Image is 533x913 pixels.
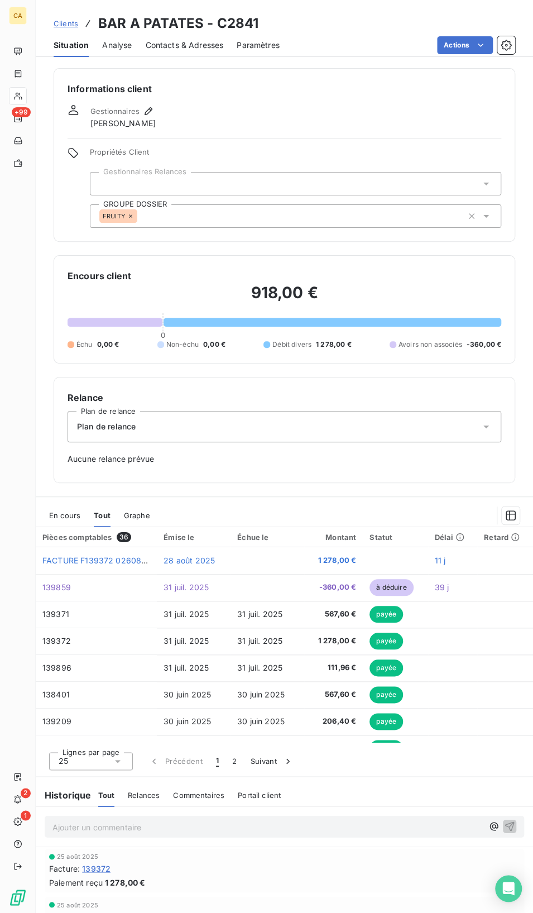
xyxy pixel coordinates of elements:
div: CA [9,7,27,25]
div: Émise le [164,533,224,542]
span: 139372 [42,636,71,646]
span: 567,60 € [311,689,356,700]
h2: 918,00 € [68,283,501,314]
span: à déduire [369,579,413,596]
span: 139209 [42,716,71,726]
span: payée [369,740,403,757]
span: Relances [128,791,160,800]
span: Tout [98,791,115,800]
span: 31 juil. 2025 [237,663,282,672]
span: 1 278,00 € [105,876,146,888]
span: 30 juin 2025 [237,716,285,726]
span: Portail client [238,791,281,800]
span: payée [369,686,403,703]
span: Analyse [102,40,132,51]
span: Propriétés Client [90,147,501,163]
h6: Encours client [68,269,131,283]
span: +99 [12,107,31,117]
span: Facture : [49,862,80,874]
span: payée [369,713,403,730]
span: 25 [59,756,68,767]
span: Aucune relance prévue [68,453,501,465]
span: Débit divers [272,340,311,350]
span: 1 278,00 € [311,555,356,566]
h3: BAR A PATATES - C2841 [98,13,258,34]
span: 28 août 2025 [164,556,215,565]
span: 139372 [82,862,111,874]
span: 31 juil. 2025 [164,663,209,672]
span: 138401 [42,690,70,699]
span: 31 juil. 2025 [164,636,209,646]
span: 1 278,00 € [316,340,352,350]
span: 567,60 € [311,609,356,620]
span: Non-échu [166,340,199,350]
button: Précédent [142,749,209,773]
button: 2 [225,749,243,773]
button: Actions [437,36,493,54]
span: 31 juil. 2025 [237,609,282,619]
span: Paramètres [237,40,280,51]
span: Clients [54,19,78,28]
span: 139896 [42,663,71,672]
span: 11 j [435,556,446,565]
div: Retard [484,533,526,542]
h6: Historique [36,788,92,802]
span: 139371 [42,609,69,619]
div: Échue le [237,533,297,542]
span: Contacts & Adresses [145,40,223,51]
div: Montant [311,533,356,542]
span: 25 août 2025 [57,901,98,908]
img: Logo LeanPay [9,888,27,906]
span: -360,00 € [311,582,356,593]
span: 30 juin 2025 [237,690,285,699]
span: 0,00 € [203,340,225,350]
span: 139859 [42,582,71,592]
span: 30 juin 2025 [164,716,211,726]
span: Plan de relance [77,421,136,432]
input: Ajouter une valeur [99,179,108,189]
div: Délai [435,533,470,542]
span: Graphe [124,511,150,520]
span: payée [369,606,403,623]
span: FRUITY [103,213,125,219]
span: Paiement reçu [49,876,103,888]
span: 1 [216,756,219,767]
div: Statut [369,533,421,542]
span: Gestionnaires [90,107,140,116]
input: Ajouter une valeur [137,211,146,221]
span: FACTURE F139372 0260825 FACTURE F139372 MS02SUR ORDRE DU CLIENT [42,556,338,565]
a: Clients [54,18,78,29]
span: payée [369,659,403,676]
span: 0,00 € [97,340,119,350]
span: 30 juin 2025 [164,690,211,699]
span: 111,96 € [311,662,356,673]
span: Échu [76,340,93,350]
span: Commentaires [173,791,224,800]
span: 1 [21,810,31,820]
span: 39 j [435,582,449,592]
span: 36 [117,532,131,542]
span: En cours [49,511,80,520]
span: [PERSON_NAME] [90,118,156,129]
span: 206,40 € [311,716,356,727]
div: Pièces comptables [42,532,150,542]
span: -360,00 € [467,340,501,350]
span: 1 278,00 € [311,635,356,647]
span: 2 [21,788,31,798]
span: 0 [161,331,165,340]
div: Open Intercom Messenger [495,875,522,902]
span: 31 juil. 2025 [164,582,209,592]
button: 1 [209,749,225,773]
button: Suivant [244,749,300,773]
h6: Informations client [68,82,501,95]
span: payée [369,633,403,649]
span: 25 août 2025 [57,853,98,860]
span: 31 juil. 2025 [164,609,209,619]
span: Avoirs non associés [398,340,462,350]
span: 31 juil. 2025 [237,636,282,646]
span: Tout [94,511,111,520]
span: Situation [54,40,89,51]
h6: Relance [68,391,501,404]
